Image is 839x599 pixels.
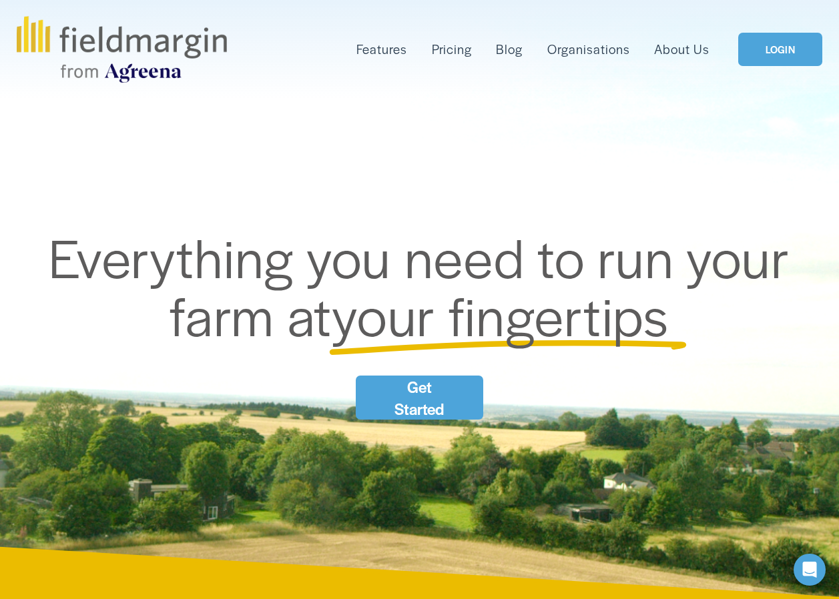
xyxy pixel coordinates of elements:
[794,554,826,586] div: Open Intercom Messenger
[654,39,710,60] a: About Us
[49,218,802,352] span: Everything you need to run your farm at
[356,40,407,59] span: Features
[432,39,472,60] a: Pricing
[547,39,630,60] a: Organisations
[17,16,226,83] img: fieldmargin.com
[356,39,407,60] a: folder dropdown
[738,33,822,67] a: LOGIN
[496,39,523,60] a: Blog
[356,376,484,420] a: Get Started
[332,276,669,352] span: your fingertips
